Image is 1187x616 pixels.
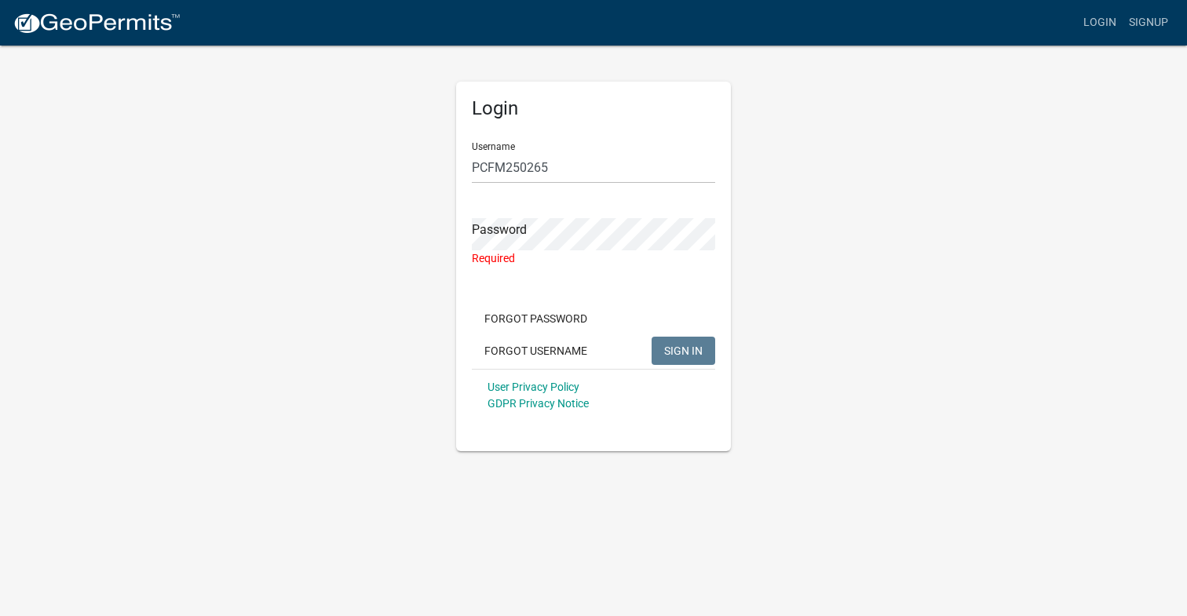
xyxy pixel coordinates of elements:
span: SIGN IN [664,344,703,356]
a: Signup [1123,8,1174,38]
a: GDPR Privacy Notice [488,397,589,410]
a: Login [1077,8,1123,38]
button: SIGN IN [652,337,715,365]
h5: Login [472,97,715,120]
button: Forgot Username [472,337,600,365]
div: Required [472,250,715,267]
button: Forgot Password [472,304,600,333]
a: User Privacy Policy [488,381,579,393]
